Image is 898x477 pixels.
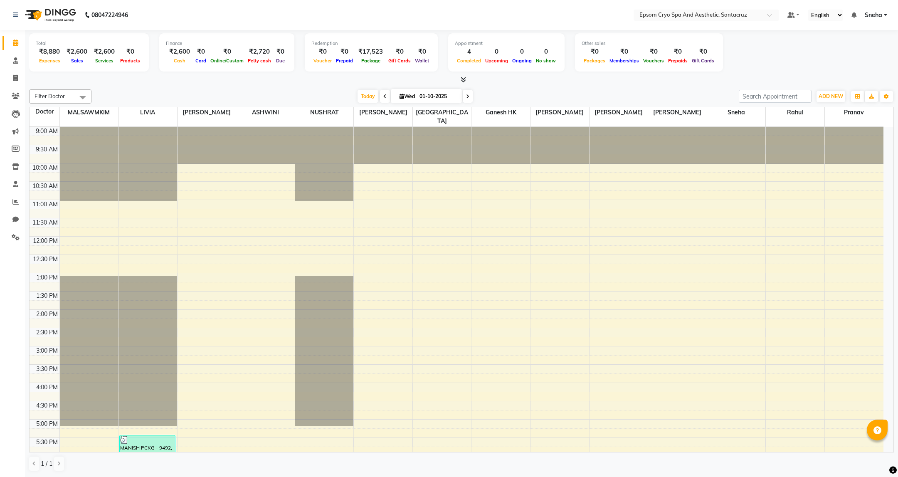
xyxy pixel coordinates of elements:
div: 9:00 AM [34,127,59,136]
span: No show [534,58,558,64]
div: ₹2,600 [166,47,193,57]
span: Due [274,58,287,64]
span: Today [358,90,378,103]
div: Redemption [311,40,431,47]
div: 5:00 PM [35,420,59,428]
div: 11:00 AM [31,200,59,209]
div: 4:00 PM [35,383,59,392]
div: 0 [483,47,510,57]
span: Prepaids [666,58,690,64]
span: Prepaid [334,58,355,64]
div: ₹0 [386,47,413,57]
div: 12:30 PM [31,255,59,264]
input: 2025-10-01 [417,90,459,103]
div: 4:30 PM [35,401,59,410]
div: ₹2,600 [63,47,91,57]
div: ₹0 [118,47,142,57]
div: ₹2,720 [246,47,273,57]
span: Services [93,58,116,64]
span: Wallet [413,58,431,64]
div: 2:00 PM [35,310,59,319]
div: ₹0 [607,47,641,57]
span: Upcoming [483,58,510,64]
span: Filter Doctor [35,93,65,99]
span: Sneha [865,11,882,20]
div: ₹2,600 [91,47,118,57]
span: Ganesh HK [471,107,530,118]
span: Gift Cards [690,58,716,64]
span: [PERSON_NAME] [530,107,589,118]
div: ₹0 [641,47,666,57]
span: [PERSON_NAME] [648,107,707,118]
span: NUSHRAT [295,107,354,118]
div: ₹0 [208,47,246,57]
span: Sneha [707,107,766,118]
span: [GEOGRAPHIC_DATA] [413,107,471,126]
div: ₹0 [273,47,288,57]
span: [PERSON_NAME] [178,107,236,118]
div: ₹0 [582,47,607,57]
div: 0 [510,47,534,57]
div: 2:30 PM [35,328,59,337]
div: 0 [534,47,558,57]
div: ₹17,523 [355,47,386,57]
div: 5:30 PM [35,438,59,447]
img: logo [21,3,78,27]
span: 1 / 1 [41,460,52,468]
span: Packages [582,58,607,64]
div: 10:00 AM [31,163,59,172]
div: ₹0 [690,47,716,57]
span: Sales [69,58,85,64]
div: ₹0 [413,47,431,57]
span: Online/Custom [208,58,246,64]
div: 12:00 PM [31,237,59,245]
span: Voucher [311,58,334,64]
div: 3:00 PM [35,346,59,355]
div: Appointment [455,40,558,47]
span: Memberships [607,58,641,64]
span: LIVIA [118,107,177,118]
input: Search Appointment [739,90,812,103]
div: ₹0 [334,47,355,57]
div: 1:00 PM [35,273,59,282]
span: Ongoing [510,58,534,64]
span: Wed [397,93,417,99]
button: ADD NEW [817,91,845,102]
div: 10:30 AM [31,182,59,190]
span: Petty cash [246,58,273,64]
span: Card [193,58,208,64]
div: 3:30 PM [35,365,59,373]
span: [PERSON_NAME] [354,107,412,118]
span: Vouchers [641,58,666,64]
span: Rahul [766,107,824,118]
div: Other sales [582,40,716,47]
span: Package [359,58,382,64]
span: Cash [172,58,187,64]
div: Finance [166,40,288,47]
div: Doctor [30,107,59,116]
span: Gift Cards [386,58,413,64]
iframe: chat widget [863,444,890,469]
span: ASHWINI [236,107,295,118]
div: 11:30 AM [31,218,59,227]
span: Expenses [37,58,62,64]
div: 1:30 PM [35,292,59,300]
div: 4 [455,47,483,57]
span: ADD NEW [819,93,843,99]
b: 08047224946 [91,3,128,27]
div: 9:30 AM [34,145,59,154]
div: ₹0 [311,47,334,57]
span: Products [118,58,142,64]
div: ₹8,880 [36,47,63,57]
div: ₹0 [666,47,690,57]
span: [PERSON_NAME] [590,107,648,118]
div: Total [36,40,142,47]
span: Pranav [825,107,883,118]
span: Completed [455,58,483,64]
span: MALSAWMKIM [60,107,118,118]
div: ₹0 [193,47,208,57]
